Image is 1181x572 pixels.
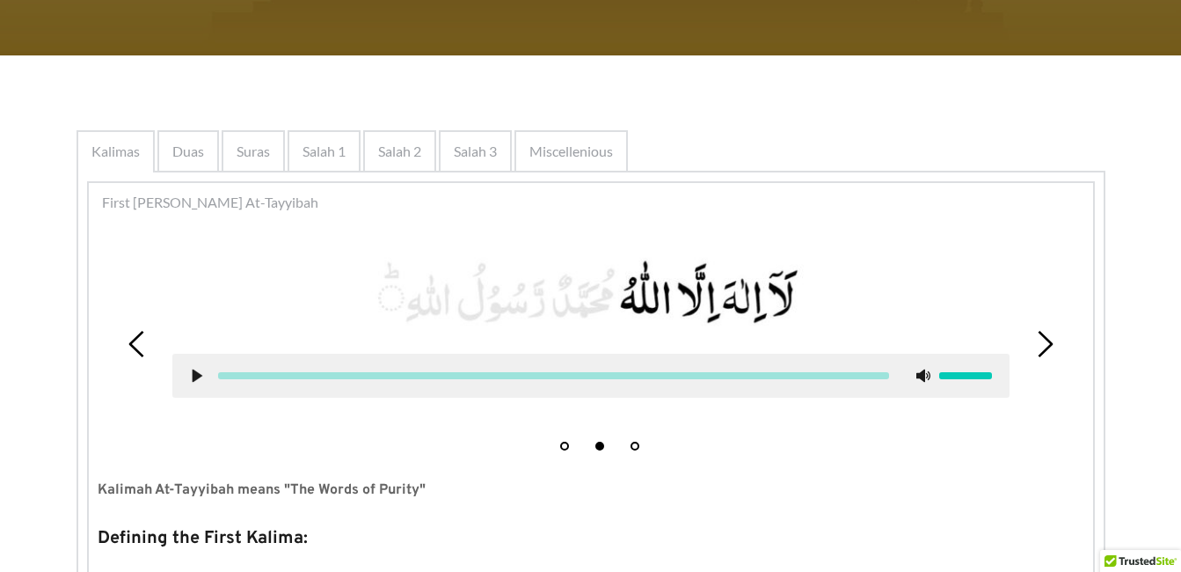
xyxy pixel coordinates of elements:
[102,192,318,213] span: First [PERSON_NAME] At-Tayyibah
[98,527,308,550] strong: Defining the First Kalima:
[529,141,613,162] span: Miscellenious
[237,141,270,162] span: Suras
[595,442,604,451] button: 2 of 3
[91,141,140,162] span: Kalimas
[454,141,497,162] span: Salah 3
[303,141,346,162] span: Salah 1
[631,442,639,451] button: 3 of 3
[172,141,204,162] span: Duas
[560,442,569,451] button: 1 of 3
[378,141,421,162] span: Salah 2
[98,481,426,499] strong: Kalimah At-Tayyibah means "The Words of Purity"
